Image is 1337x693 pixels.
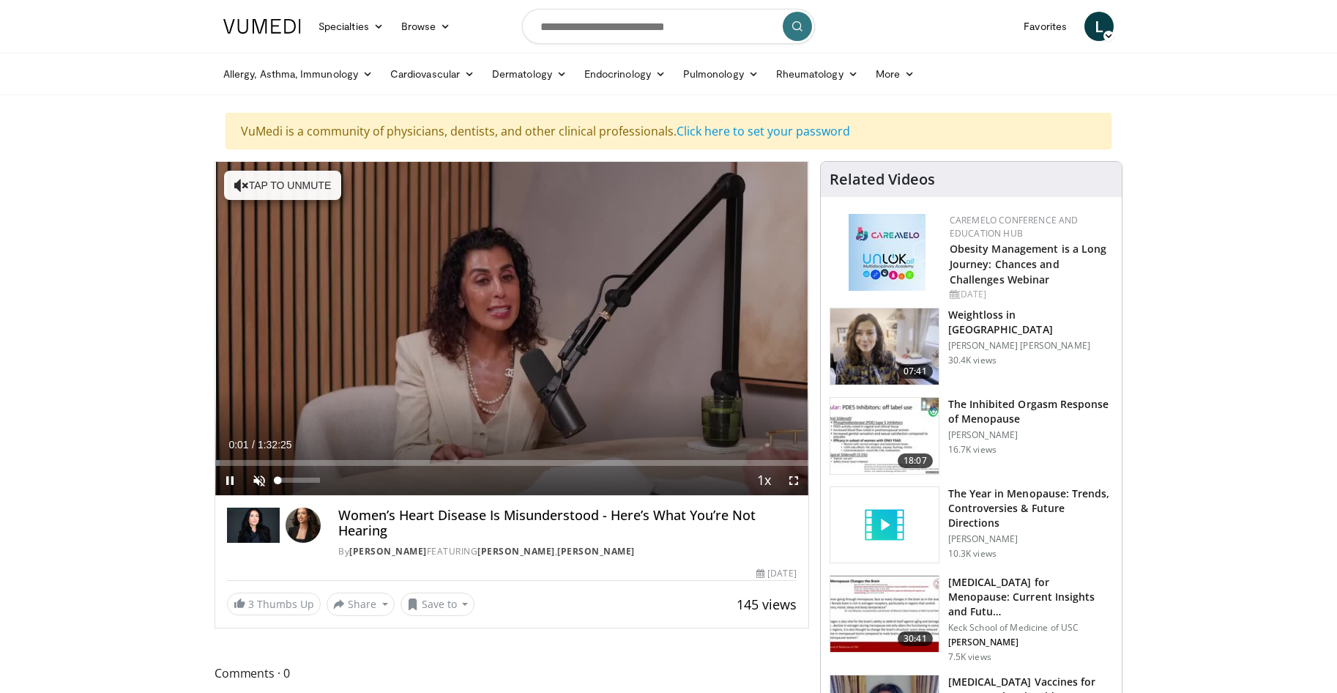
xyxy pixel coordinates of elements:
span: 0:01 [228,439,248,451]
a: CaReMeLO Conference and Education Hub [950,214,1079,240]
p: 16.7K views [948,444,997,456]
button: Share [327,593,395,616]
a: Dermatology [483,59,576,89]
a: Rheumatology [767,59,867,89]
button: Pause [215,466,245,495]
a: [PERSON_NAME] [477,545,555,557]
a: Obesity Management is a Long Journey: Chances and Challenges Webinar [950,242,1107,286]
button: Save to [401,593,475,616]
img: 283c0f17-5e2d-42ba-a87c-168d447cdba4.150x105_q85_crop-smart_upscale.jpg [830,398,939,474]
div: By FEATURING , [338,545,796,558]
a: 18:07 The Inhibited Orgasm Response of Menopause [PERSON_NAME] 16.7K views [830,397,1113,475]
img: video_placeholder_short.svg [830,487,939,563]
div: VuMedi is a community of physicians, dentists, and other clinical professionals. [226,113,1111,149]
a: [PERSON_NAME] [557,545,635,557]
a: Allergy, Asthma, Immunology [215,59,381,89]
a: Pulmonology [674,59,767,89]
span: 1:32:25 [258,439,292,451]
h4: Related Videos [830,171,935,188]
a: Endocrinology [576,59,674,89]
span: 30:41 [898,631,933,646]
img: VuMedi Logo [223,19,301,34]
p: [PERSON_NAME] [948,429,1113,441]
img: Avatar [286,508,321,543]
span: 18:07 [898,453,933,468]
div: Progress Bar [215,460,808,466]
p: [PERSON_NAME] [948,637,1113,648]
h3: The Inhibited Orgasm Response of Menopause [948,397,1113,426]
button: Playback Rate [750,466,779,495]
h3: The Year in Menopause: Trends, Controversies & Future Directions [948,486,1113,530]
img: Dr. Gabrielle Lyon [227,508,280,543]
button: Fullscreen [779,466,808,495]
a: Click here to set your password [677,123,850,139]
p: Keck School of Medicine of USC [948,622,1113,634]
div: [DATE] [756,567,796,580]
div: Volume Level [278,478,319,483]
img: 45df64a9-a6de-482c-8a90-ada250f7980c.png.150x105_q85_autocrop_double_scale_upscale_version-0.2.jpg [849,214,926,291]
span: 145 views [737,596,797,613]
div: [DATE] [950,288,1110,301]
a: L [1084,12,1114,41]
img: 47271b8a-94f4-49c8-b914-2a3d3af03a9e.150x105_q85_crop-smart_upscale.jpg [830,576,939,652]
a: [PERSON_NAME] [349,545,427,557]
a: Specialties [310,12,392,41]
img: 9983fed1-7565-45be-8934-aef1103ce6e2.150x105_q85_crop-smart_upscale.jpg [830,308,939,385]
button: Unmute [245,466,274,495]
a: Browse [392,12,460,41]
span: Comments 0 [215,664,809,683]
h3: [MEDICAL_DATA] for Menopause: Current Insights and Futu… [948,575,1113,619]
input: Search topics, interventions [522,9,815,44]
p: 10.3K views [948,548,997,560]
span: 07:41 [898,364,933,379]
video-js: Video Player [215,162,808,496]
a: More [867,59,923,89]
a: 3 Thumbs Up [227,593,321,615]
p: 30.4K views [948,355,997,366]
span: / [252,439,255,451]
a: Cardiovascular [381,59,483,89]
h3: Weightloss in [GEOGRAPHIC_DATA] [948,308,1113,337]
span: 3 [248,597,254,611]
a: The Year in Menopause: Trends, Controversies & Future Directions [PERSON_NAME] 10.3K views [830,486,1113,564]
p: [PERSON_NAME] [948,533,1113,545]
a: 30:41 [MEDICAL_DATA] for Menopause: Current Insights and Futu… Keck School of Medicine of USC [PE... [830,575,1113,663]
p: 7.5K views [948,651,991,663]
button: Tap to unmute [224,171,341,200]
p: [PERSON_NAME] [PERSON_NAME] [948,340,1113,352]
a: Favorites [1015,12,1076,41]
a: 07:41 Weightloss in [GEOGRAPHIC_DATA] [PERSON_NAME] [PERSON_NAME] 30.4K views [830,308,1113,385]
h4: Women’s Heart Disease Is Misunderstood - Here’s What You’re Not Hearing [338,508,796,539]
